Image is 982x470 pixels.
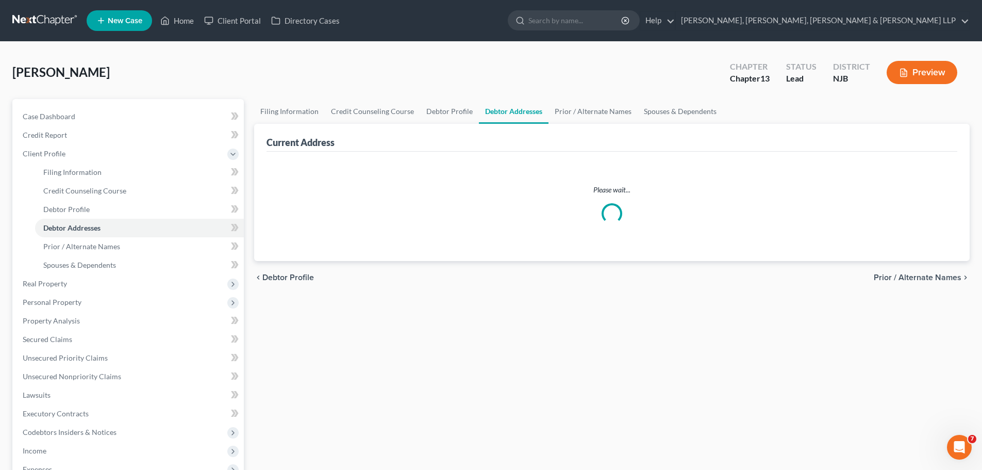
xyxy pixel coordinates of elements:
a: Filing Information [254,99,325,124]
div: Chapter [730,61,770,73]
a: [PERSON_NAME], [PERSON_NAME], [PERSON_NAME] & [PERSON_NAME] LLP [676,11,969,30]
a: Property Analysis [14,312,244,330]
span: Credit Counseling Course [43,186,126,195]
span: 13 [760,73,770,83]
span: Debtor Addresses [43,223,101,232]
a: Client Portal [199,11,266,30]
span: Client Profile [23,149,65,158]
a: Debtor Addresses [479,99,548,124]
span: Secured Claims [23,335,72,344]
a: Spouses & Dependents [35,256,244,274]
div: District [833,61,870,73]
span: Codebtors Insiders & Notices [23,428,116,436]
i: chevron_left [254,273,262,282]
a: Credit Counseling Course [35,182,244,200]
span: Debtor Profile [43,205,90,214]
a: Unsecured Priority Claims [14,349,244,367]
span: Credit Report [23,131,67,139]
span: Spouses & Dependents [43,261,116,269]
a: Case Dashboard [14,107,244,126]
a: Directory Cases [266,11,345,30]
span: Property Analysis [23,316,80,325]
a: Debtor Profile [35,200,244,219]
p: Please wait... [275,185,949,195]
i: chevron_right [961,273,970,282]
span: Real Property [23,279,67,288]
button: Prior / Alternate Names chevron_right [874,273,970,282]
span: Personal Property [23,298,81,306]
a: Credit Counseling Course [325,99,420,124]
span: Debtor Profile [262,273,314,282]
a: Prior / Alternate Names [548,99,638,124]
input: Search by name... [528,11,623,30]
a: Home [155,11,199,30]
a: Filing Information [35,163,244,182]
span: Executory Contracts [23,409,89,418]
button: chevron_left Debtor Profile [254,273,314,282]
span: New Case [108,17,142,25]
div: Status [786,61,817,73]
div: Chapter [730,73,770,85]
a: Prior / Alternate Names [35,237,244,256]
div: Lead [786,73,817,85]
a: Executory Contracts [14,404,244,423]
a: Credit Report [14,126,244,144]
span: Unsecured Nonpriority Claims [23,372,121,381]
span: Prior / Alternate Names [874,273,961,282]
a: Unsecured Nonpriority Claims [14,367,244,386]
button: Preview [887,61,957,84]
span: Lawsuits [23,391,51,399]
span: 7 [968,435,976,443]
div: Current Address [267,136,335,149]
iframe: Intercom live chat [947,435,972,460]
span: [PERSON_NAME] [12,64,110,79]
a: Debtor Profile [420,99,479,124]
a: Help [640,11,675,30]
a: Spouses & Dependents [638,99,723,124]
span: Income [23,446,46,455]
span: Unsecured Priority Claims [23,353,108,362]
a: Lawsuits [14,386,244,404]
span: Filing Information [43,168,102,176]
a: Debtor Addresses [35,219,244,237]
div: NJB [833,73,870,85]
a: Secured Claims [14,330,244,349]
span: Case Dashboard [23,112,75,121]
span: Prior / Alternate Names [43,242,120,251]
